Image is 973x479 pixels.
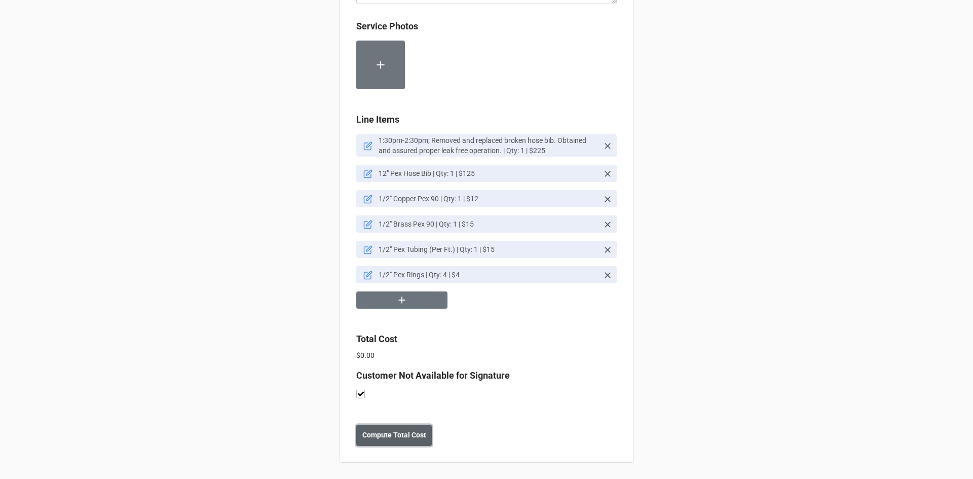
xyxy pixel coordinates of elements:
[379,168,598,178] p: 12" Pex Hose Bib | Qty: 1 | $125
[379,219,598,229] p: 1/2" Brass Pex 90 | Qty: 1 | $15
[356,113,399,127] label: Line Items
[379,244,598,254] p: 1/2" Pex Tubing (Per Ft.) | Qty: 1 | $15
[362,430,426,440] b: Compute Total Cost
[356,369,510,383] label: Customer Not Available for Signature
[356,350,617,360] p: $0.00
[356,19,418,33] label: Service Photos
[379,270,598,280] p: 1/2" Pex Rings | Qty: 4 | $4
[379,194,598,204] p: 1/2" Copper Pex 90 | Qty: 1 | $12
[356,334,397,344] b: Total Cost
[379,135,598,156] p: 1:30pm-2:30pm; Removed and replaced broken hose bib. Obtained and assured proper leak free operat...
[356,425,432,446] button: Compute Total Cost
